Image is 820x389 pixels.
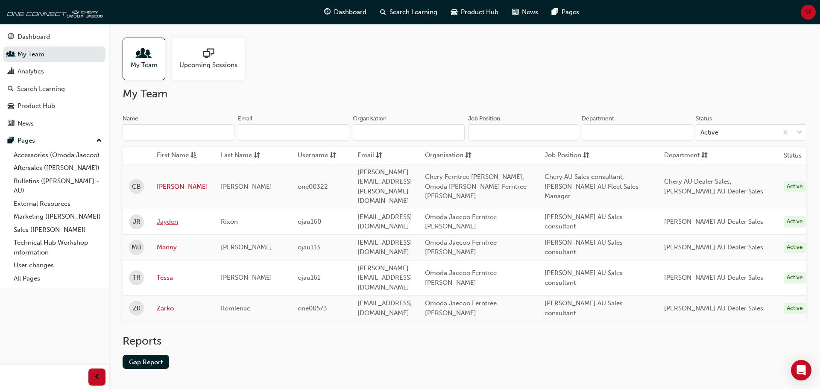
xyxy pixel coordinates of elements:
[123,334,806,348] h2: Reports
[18,119,34,129] div: News
[190,150,197,161] span: asc-icon
[380,7,386,18] span: search-icon
[221,274,272,281] span: [PERSON_NAME]
[664,274,763,281] span: [PERSON_NAME] AU Dealer Sales
[8,68,14,76] span: chart-icon
[157,273,208,283] a: Tessa
[123,355,169,369] a: Gap Report
[425,299,497,317] span: Omoda Jaecoo Ferntree [PERSON_NAME]
[664,178,763,195] span: Chery AU Dealer Sales, [PERSON_NAME] AU Dealer Sales
[298,218,321,225] span: ojau160
[357,264,412,291] span: [PERSON_NAME][EMAIL_ADDRESS][DOMAIN_NAME]
[324,7,331,18] span: guage-icon
[425,150,472,161] button: Organisationsorting-icon
[353,124,465,140] input: Organisation
[298,150,328,161] span: Username
[3,133,105,149] button: Pages
[784,303,806,314] div: Active
[123,114,138,123] div: Name
[357,239,412,256] span: [EMAIL_ADDRESS][DOMAIN_NAME]
[157,243,208,252] a: Manny
[376,150,382,161] span: sorting-icon
[133,217,141,227] span: JR
[545,150,581,161] span: Job Position
[3,29,105,45] a: Dashboard
[8,85,14,93] span: search-icon
[317,3,373,21] a: guage-iconDashboard
[582,114,614,123] div: Department
[425,213,497,231] span: Omoda Jaecoo Ferntree [PERSON_NAME]
[801,5,816,20] button: SF
[425,150,463,161] span: Organisation
[357,299,412,317] span: [EMAIL_ADDRESS][DOMAIN_NAME]
[221,183,272,190] span: [PERSON_NAME]
[157,304,208,313] a: Zarko
[203,48,214,60] span: sessionType_ONLINE_URL-icon
[784,151,802,161] th: Status
[238,124,350,140] input: Email
[389,7,437,17] span: Search Learning
[545,173,638,200] span: Chery AU Sales consultant, [PERSON_NAME] AU Fleet Sales Manager
[132,182,141,192] span: CB
[18,67,44,76] div: Analytics
[123,38,172,80] a: My Team
[664,243,763,251] span: [PERSON_NAME] AU Dealer Sales
[96,135,102,146] span: up-icon
[4,3,102,20] img: oneconnect
[8,120,14,128] span: news-icon
[461,7,498,17] span: Product Hub
[357,150,374,161] span: Email
[179,60,237,70] span: Upcoming Sessions
[545,3,586,21] a: pages-iconPages
[664,218,763,225] span: [PERSON_NAME] AU Dealer Sales
[94,372,100,383] span: prev-icon
[3,27,105,133] button: DashboardMy TeamAnalyticsSearch LearningProduct HubNews
[157,150,189,161] span: First Name
[545,150,592,161] button: Job Positionsorting-icon
[791,360,811,380] div: Open Intercom Messenger
[221,243,272,251] span: [PERSON_NAME]
[8,51,14,58] span: people-icon
[357,168,412,205] span: [PERSON_NAME][EMAIL_ADDRESS][PERSON_NAME][DOMAIN_NAME]
[132,273,141,283] span: TR
[8,102,14,110] span: car-icon
[298,243,320,251] span: ojau113
[701,150,708,161] span: sorting-icon
[425,173,527,200] span: Chery Ferntree [PERSON_NAME], Omoda [PERSON_NAME] Ferntree [PERSON_NAME]
[298,304,327,312] span: one00573
[545,269,623,287] span: [PERSON_NAME] AU Sales consultant
[157,217,208,227] a: Jayden
[545,213,623,231] span: [PERSON_NAME] AU Sales consultant
[805,7,812,17] span: SF
[157,150,204,161] button: First Nameasc-icon
[451,7,457,18] span: car-icon
[254,150,260,161] span: sorting-icon
[8,33,14,41] span: guage-icon
[664,150,711,161] button: Departmentsorting-icon
[425,239,497,256] span: Omoda Jaecoo Ferntree [PERSON_NAME]
[465,150,471,161] span: sorting-icon
[357,150,404,161] button: Emailsorting-icon
[353,114,387,123] div: Organisation
[8,137,14,145] span: pages-icon
[123,124,234,140] input: Name
[522,7,538,17] span: News
[357,213,412,231] span: [EMAIL_ADDRESS][DOMAIN_NAME]
[582,124,692,140] input: Department
[10,175,105,197] a: Bulletins ([PERSON_NAME] - AU)
[330,150,336,161] span: sorting-icon
[138,48,149,60] span: people-icon
[17,84,65,94] div: Search Learning
[10,272,105,285] a: All Pages
[444,3,505,21] a: car-iconProduct Hub
[3,64,105,79] a: Analytics
[552,7,558,18] span: pages-icon
[298,274,320,281] span: ojau161
[468,124,579,140] input: Job Position
[10,259,105,272] a: User changes
[505,3,545,21] a: news-iconNews
[238,114,252,123] div: Email
[468,114,500,123] div: Job Position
